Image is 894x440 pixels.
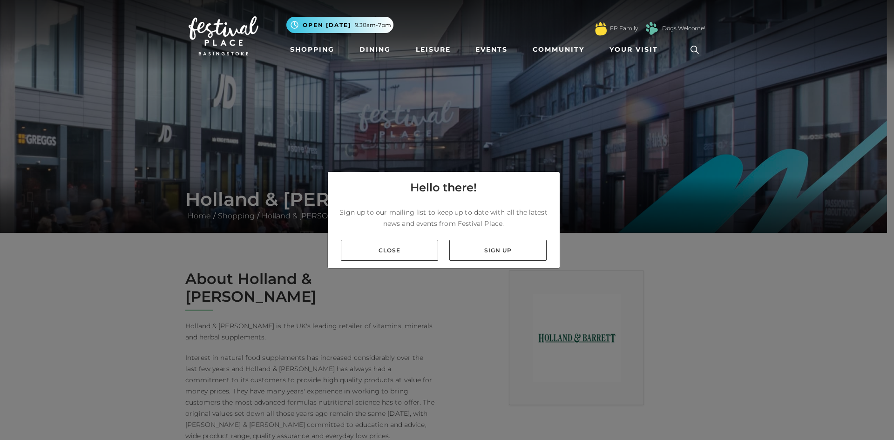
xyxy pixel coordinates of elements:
a: Events [472,41,511,58]
a: Dining [356,41,394,58]
a: Sign up [449,240,547,261]
p: Sign up to our mailing list to keep up to date with all the latest news and events from Festival ... [335,207,552,229]
span: Open [DATE] [303,21,351,29]
a: FP Family [610,24,638,33]
a: Your Visit [606,41,666,58]
h4: Hello there! [410,179,477,196]
button: Open [DATE] 9.30am-7pm [286,17,393,33]
a: Close [341,240,438,261]
a: Community [529,41,588,58]
a: Shopping [286,41,338,58]
a: Dogs Welcome! [662,24,705,33]
span: Your Visit [610,45,658,54]
img: Festival Place Logo [189,16,258,55]
span: 9.30am-7pm [355,21,391,29]
a: Leisure [412,41,454,58]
